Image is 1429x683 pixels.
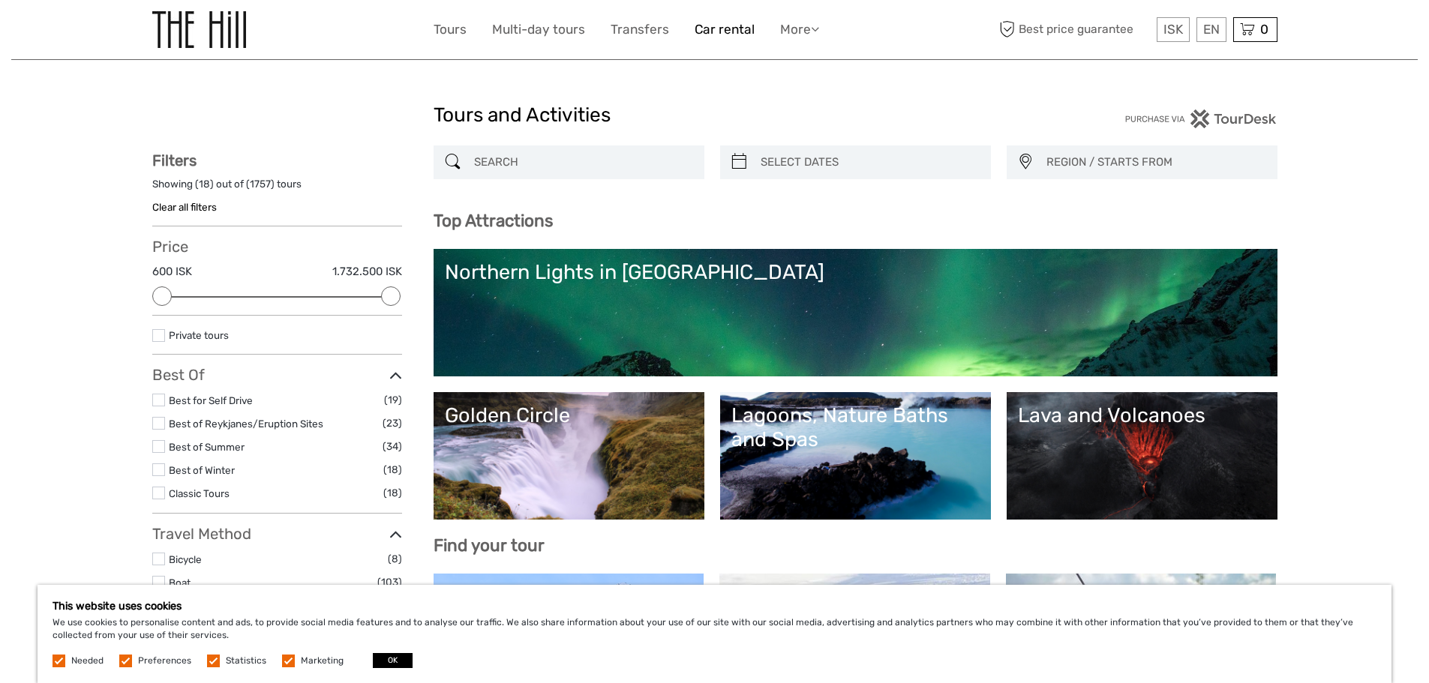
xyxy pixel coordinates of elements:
label: Preferences [138,655,191,667]
h3: Best Of [152,366,402,384]
div: Lagoons, Nature Baths and Spas [731,403,980,452]
div: EN [1196,17,1226,42]
h3: Travel Method [152,525,402,543]
span: (18) [383,484,402,502]
div: Showing ( ) out of ( ) tours [152,177,402,200]
label: Marketing [301,655,344,667]
a: Lava and Volcanoes [1018,403,1266,508]
label: 18 [199,177,210,191]
label: Needed [71,655,104,667]
span: (103) [377,574,402,591]
div: Golden Circle [445,403,693,427]
b: Find your tour [434,535,545,556]
a: Car rental [695,19,755,40]
button: Open LiveChat chat widget [173,23,191,41]
label: 1.732.500 ISK [332,264,402,280]
a: Transfers [611,19,669,40]
input: SELECT DATES [755,149,983,175]
a: Tours [434,19,467,40]
p: We're away right now. Please check back later! [21,26,170,38]
div: We use cookies to personalise content and ads, to provide social media features and to analyse ou... [38,585,1391,683]
a: Boat [169,577,191,589]
h5: This website uses cookies [53,600,1376,613]
img: PurchaseViaTourDesk.png [1124,109,1277,128]
span: ISK [1163,22,1183,37]
label: 600 ISK [152,264,192,280]
a: Classic Tours [169,487,230,499]
a: Best for Self Drive [169,394,253,406]
button: REGION / STARTS FROM [1040,150,1270,175]
a: Best of Winter [169,464,235,476]
span: Best price guarantee [996,17,1153,42]
label: 1757 [250,177,271,191]
input: SEARCH [468,149,697,175]
span: (18) [383,461,402,478]
h3: Price [152,238,402,256]
a: Northern Lights in [GEOGRAPHIC_DATA] [445,260,1266,365]
img: The Hill [152,11,246,48]
a: More [780,19,819,40]
b: Top Attractions [434,211,553,231]
div: Northern Lights in [GEOGRAPHIC_DATA] [445,260,1266,284]
a: Private tours [169,329,229,341]
a: Clear all filters [152,201,217,213]
span: (34) [383,438,402,455]
strong: Filters [152,151,197,169]
a: Lagoons, Nature Baths and Spas [731,403,980,508]
a: Best of Reykjanes/Eruption Sites [169,418,323,430]
span: 0 [1258,22,1271,37]
label: Statistics [226,655,266,667]
a: Bicycle [169,553,202,565]
h1: Tours and Activities [434,103,996,127]
a: Multi-day tours [492,19,585,40]
button: OK [373,653,413,668]
a: Best of Summer [169,441,245,453]
span: (8) [388,550,402,568]
div: Lava and Volcanoes [1018,403,1266,427]
a: Golden Circle [445,403,693,508]
span: (19) [384,391,402,409]
span: (23) [383,415,402,432]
